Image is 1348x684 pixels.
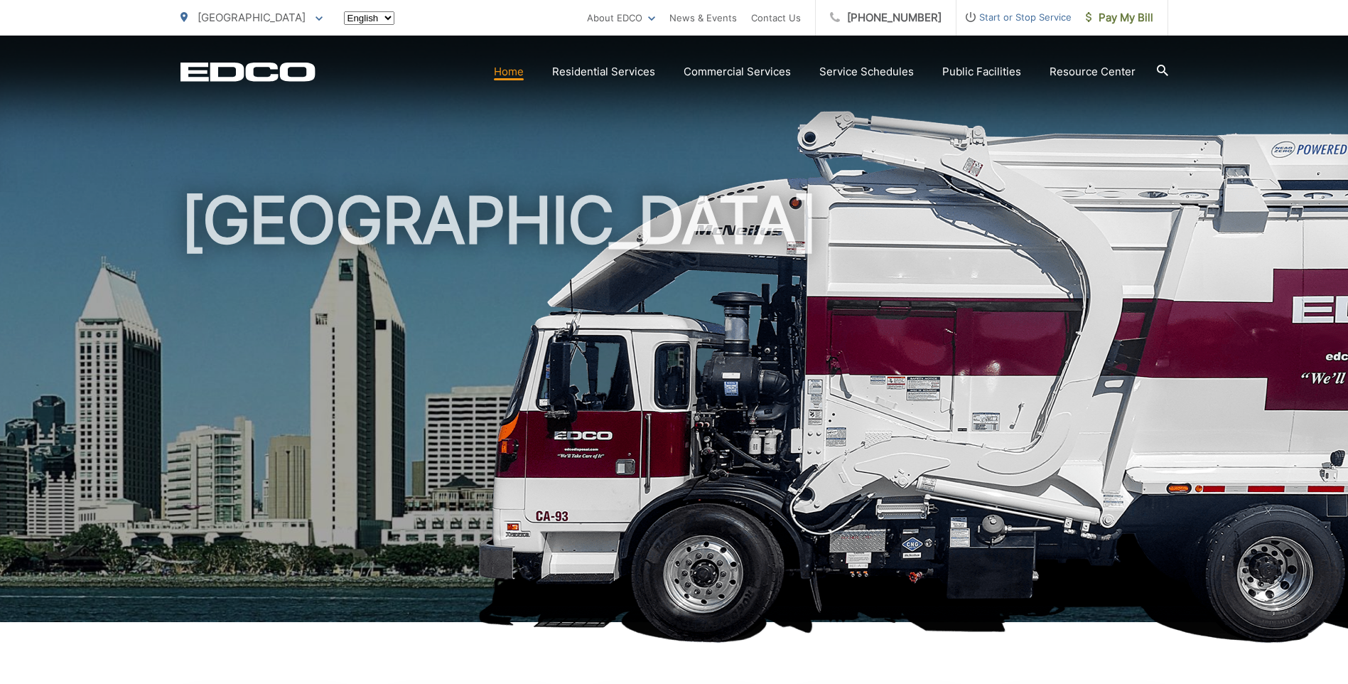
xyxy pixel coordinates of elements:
select: Select a language [344,11,394,25]
a: About EDCO [587,9,655,26]
h1: [GEOGRAPHIC_DATA] [180,185,1168,635]
a: Commercial Services [684,63,791,80]
a: Service Schedules [819,63,914,80]
a: Resource Center [1050,63,1136,80]
a: Contact Us [751,9,801,26]
a: News & Events [669,9,737,26]
a: Home [494,63,524,80]
a: EDCD logo. Return to the homepage. [180,62,316,82]
a: Public Facilities [942,63,1021,80]
span: [GEOGRAPHIC_DATA] [198,11,306,24]
a: Residential Services [552,63,655,80]
span: Pay My Bill [1086,9,1153,26]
